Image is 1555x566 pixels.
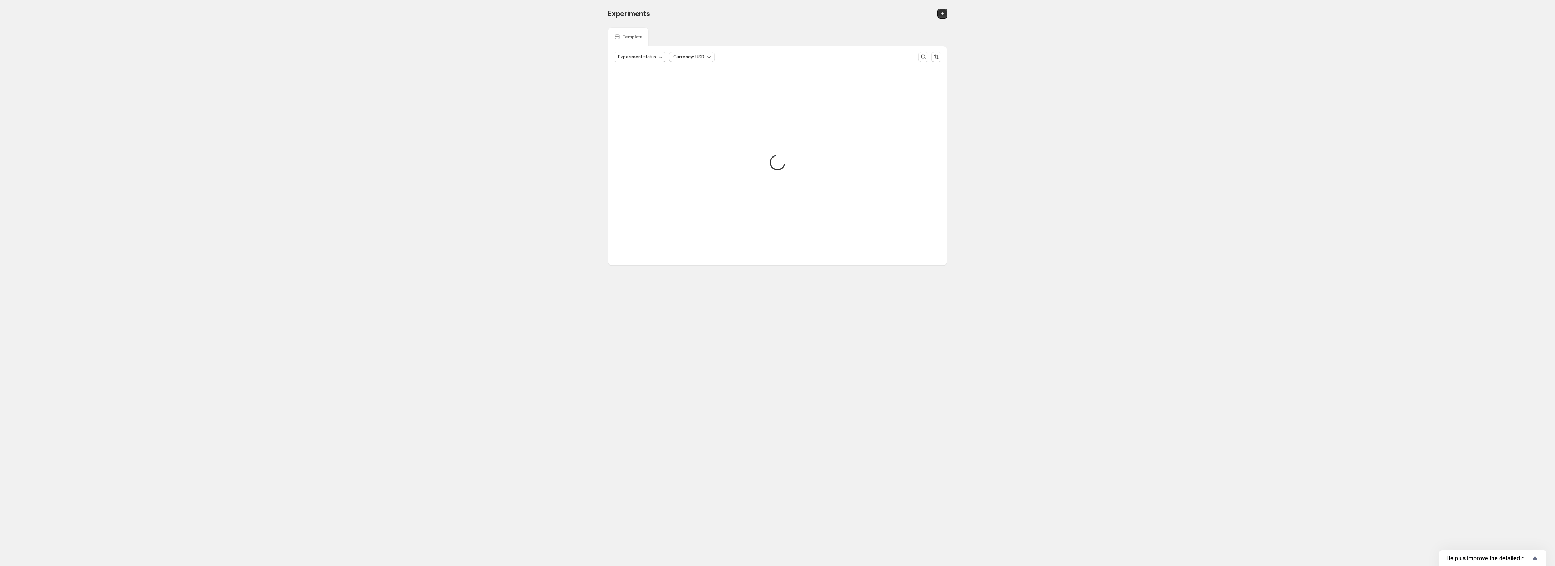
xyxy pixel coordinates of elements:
span: Experiments [608,9,650,18]
button: Show survey - Help us improve the detailed report for A/B campaigns [1446,554,1539,562]
button: Create new experiment [937,9,947,19]
span: Experiment status [618,54,656,60]
span: Currency: USD [673,54,705,60]
button: Sort the results [931,52,941,62]
p: Template [622,34,643,40]
button: Currency: USD [669,52,715,62]
button: Experiment status [614,52,666,62]
span: Help us improve the detailed report for A/B campaigns [1446,555,1531,562]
